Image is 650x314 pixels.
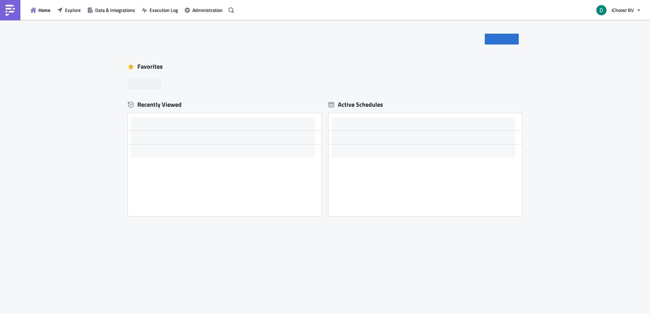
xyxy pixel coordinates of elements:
[612,6,634,14] span: iChoosr BV
[95,6,135,14] span: Data & Integrations
[128,62,522,72] div: Favorites
[328,101,383,108] div: Active Schedules
[150,6,178,14] span: Execution Log
[192,6,223,14] span: Administration
[38,6,50,14] span: Home
[65,6,81,14] span: Explore
[54,5,84,15] button: Explore
[128,100,322,110] div: Recently Viewed
[596,4,607,16] img: Avatar
[592,3,645,18] button: iChoosr BV
[84,5,138,15] button: Data & Integrations
[181,5,226,15] button: Administration
[5,5,16,16] img: PushMetrics
[138,5,181,15] button: Execution Log
[27,5,54,15] button: Home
